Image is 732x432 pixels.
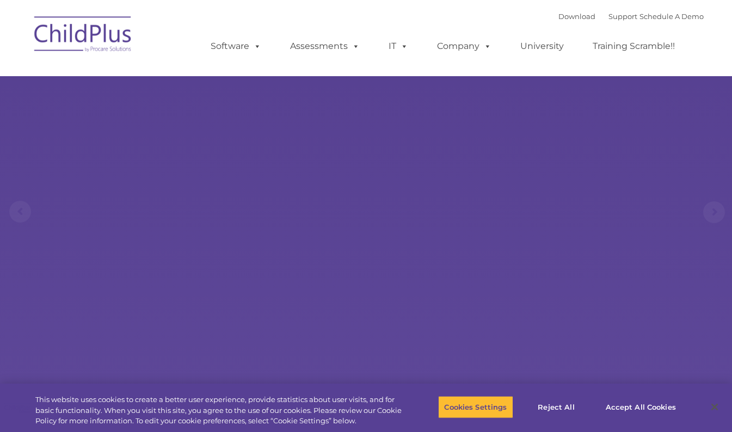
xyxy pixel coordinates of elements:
[558,12,704,21] font: |
[522,396,590,418] button: Reject All
[35,394,403,427] div: This website uses cookies to create a better user experience, provide statistics about user visit...
[279,35,371,57] a: Assessments
[200,35,272,57] a: Software
[29,9,138,63] img: ChildPlus by Procare Solutions
[639,12,704,21] a: Schedule A Demo
[600,396,682,418] button: Accept All Cookies
[608,12,637,21] a: Support
[703,395,727,419] button: Close
[378,35,419,57] a: IT
[582,35,686,57] a: Training Scramble!!
[426,35,502,57] a: Company
[438,396,513,418] button: Cookies Settings
[509,35,575,57] a: University
[558,12,595,21] a: Download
